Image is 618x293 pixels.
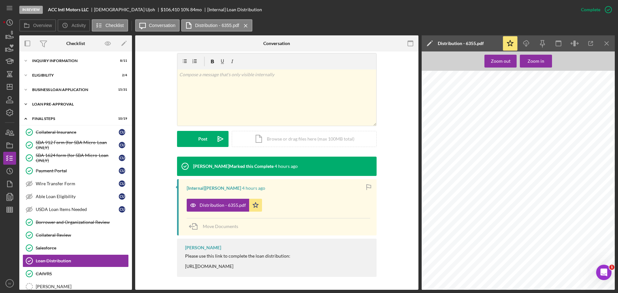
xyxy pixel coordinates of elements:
[581,3,600,16] div: Complete
[439,129,590,133] span: Remember, you can save your progress and come back later to submit. ONLY SUBMIT IF YOU ARE
[116,117,127,121] div: 10 / 19
[521,202,552,205] span: ACC Intl Motors LLC
[520,139,547,142] span: Counselor Email
[484,55,517,68] button: Zoom out
[119,180,125,187] div: C U
[119,168,125,174] div: C U
[439,179,447,182] span: State
[119,193,125,200] div: C U
[32,117,111,121] div: FINAL STEPS
[185,245,221,250] div: [PERSON_NAME]
[23,203,129,216] a: USDA Loan Items NeededCU
[116,73,127,77] div: 2 / 4
[36,220,128,225] div: Borrower and Organizational Review
[116,59,127,63] div: 8 / 11
[520,165,535,168] span: Step-Up?
[32,73,111,77] div: ELIGIBILITY
[119,129,125,135] div: C U
[596,265,612,280] iframe: Intercom live chat
[119,206,125,213] div: C U
[439,272,444,275] span: City
[491,55,510,68] div: Zoom out
[116,88,127,92] div: 15 / 31
[23,190,129,203] a: Able Loan EligibilityCU
[440,267,453,270] span: Cahokia
[36,258,128,263] div: Loan Distribution
[23,126,129,139] a: Collateral InsuranceCU
[609,265,614,270] span: 1
[560,169,562,172] span: 
[23,139,129,151] a: SBA 912 Form (for SBA Micro-Loan ONLY)CU
[536,169,540,172] span: No
[149,23,176,28] label: Conversation
[439,242,489,247] span: Business Questions
[520,250,531,253] span: County
[439,111,526,114] span: the page. You can put in your email to receive an edit link.
[521,184,532,188] span: #12093
[3,277,16,290] button: IV
[439,250,473,253] span: Location of Business
[187,218,245,234] button: Move Documents
[439,283,446,286] span: State
[23,229,129,242] a: Collateral Review
[33,23,52,28] label: Overview
[23,216,129,229] a: Borrower and Organizational Review
[36,207,119,212] div: USDA Loan Items Needed
[48,7,89,12] b: ACC Intl Motors LLC
[440,216,478,219] span: [DEMOGRAPHIC_DATA]
[439,221,445,224] span: First
[36,245,128,251] div: Salesforce
[36,194,119,199] div: Able Loan Eligibility
[36,181,119,186] div: Wire Transfer Form
[439,96,473,102] span: Distribution
[560,165,594,168] span: Refinance/Re-Close?
[572,169,573,172] span: 
[520,179,531,182] span: Loan #
[119,155,125,161] div: C U
[23,254,129,267] a: Loan Distribution
[92,19,128,32] button: Checklist
[263,41,290,46] div: Conversation
[439,211,457,214] span: Borrower 1
[536,157,540,160] span: No
[439,260,458,263] span: Address Line 1
[36,271,128,276] div: CAIVRS
[177,131,229,147] button: Post
[440,170,454,173] span: Business
[106,23,124,28] label: Checklist
[440,184,459,187] span: [US_STATE]
[207,7,262,12] div: [Internal] Loan Distribution
[32,102,124,106] div: LOAN PRE-APPROVAL
[275,164,298,169] time: 2025-10-10 14:31
[439,189,446,192] span: State
[531,169,533,172] span: 
[511,221,514,224] span: MI
[32,88,111,92] div: BUSINESS LOAN APPLICATION
[193,164,274,169] div: [PERSON_NAME] Marked this Complete
[23,280,129,293] a: [PERSON_NAME]
[242,186,265,191] time: 2025-10-10 14:31
[439,139,456,142] span: Counselor
[575,3,615,16] button: Complete
[576,169,580,172] span: No
[521,144,606,148] span: [PERSON_NAME][EMAIL_ADDRESS][DOMAIN_NAME]
[32,59,111,63] div: INQUIRY INFORMATION
[521,255,533,259] span: St. Clair
[36,284,128,289] div: [PERSON_NAME]
[438,41,484,46] div: Distribution - 6355.pdf
[181,7,189,12] div: 10 %
[520,157,521,160] span: 
[528,55,544,68] div: Zoom in
[23,242,129,254] a: Salesforce
[94,7,161,12] div: [DEMOGRAPHIC_DATA] Ujoh
[440,255,501,259] span: [STREET_ADDRESS][PERSON_NAME]
[190,7,202,12] div: 84 mo
[203,224,238,229] span: Move Documents
[36,153,119,163] div: SBA 1624 form (for SBA Micro-Loan ONLY)
[8,282,11,285] text: IV
[23,151,129,164] a: SBA 1624 form (for SBA Micro-Loan ONLY)CU
[19,6,43,14] div: In Review
[520,169,521,172] span: 
[181,19,252,32] button: Distribution - 6355.pdf
[119,142,125,148] div: C U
